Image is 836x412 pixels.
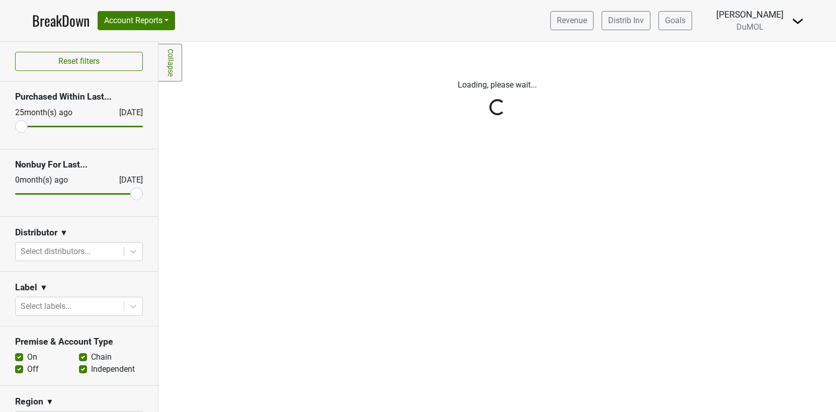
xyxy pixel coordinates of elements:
a: BreakDown [32,10,90,31]
a: Revenue [550,11,594,30]
a: Goals [658,11,692,30]
a: Distrib Inv [602,11,650,30]
span: DuMOL [736,22,764,32]
button: Account Reports [98,11,175,30]
p: Loading, please wait... [218,79,777,91]
img: Dropdown Menu [792,15,804,27]
div: [PERSON_NAME] [716,8,784,21]
a: Collapse [158,44,182,81]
